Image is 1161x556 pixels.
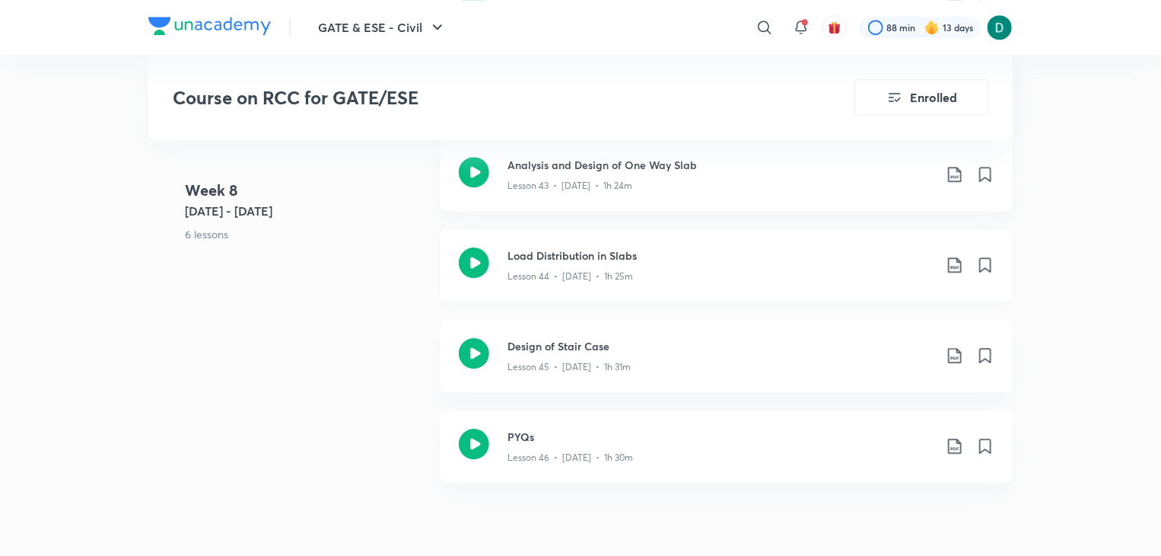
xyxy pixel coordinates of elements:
h3: Load Distribution in Slabs [507,248,934,264]
img: streak [924,20,940,35]
button: GATE & ESE - Civil [309,12,456,43]
h5: [DATE] - [DATE] [185,202,428,220]
a: Design of Stair CaseLesson 45 • [DATE] • 1h 31m [441,320,1013,411]
a: PYQsLesson 46 • [DATE] • 1h 30m [441,411,1013,501]
h3: PYQs [507,429,934,445]
p: Lesson 43 • [DATE] • 1h 24m [507,179,632,193]
img: Diksha Mishra [987,14,1013,40]
img: Company Logo [148,17,271,35]
p: Lesson 45 • [DATE] • 1h 31m [507,360,631,374]
h3: Course on RCC for GATE/ESE [173,87,768,109]
h3: Design of Stair Case [507,338,934,354]
p: 6 lessons [185,226,428,242]
a: Company Logo [148,17,271,39]
img: avatar [828,21,841,34]
a: Load Distribution in SlabsLesson 44 • [DATE] • 1h 25m [441,229,1013,320]
button: Enrolled [854,79,988,116]
h3: Analysis and Design of One Way Slab [507,157,934,173]
h4: Week 8 [185,179,428,202]
p: Lesson 46 • [DATE] • 1h 30m [507,451,633,465]
p: Lesson 44 • [DATE] • 1h 25m [507,270,633,283]
a: Analysis and Design of One Way SlabLesson 43 • [DATE] • 1h 24m [441,139,1013,229]
button: avatar [822,15,847,40]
